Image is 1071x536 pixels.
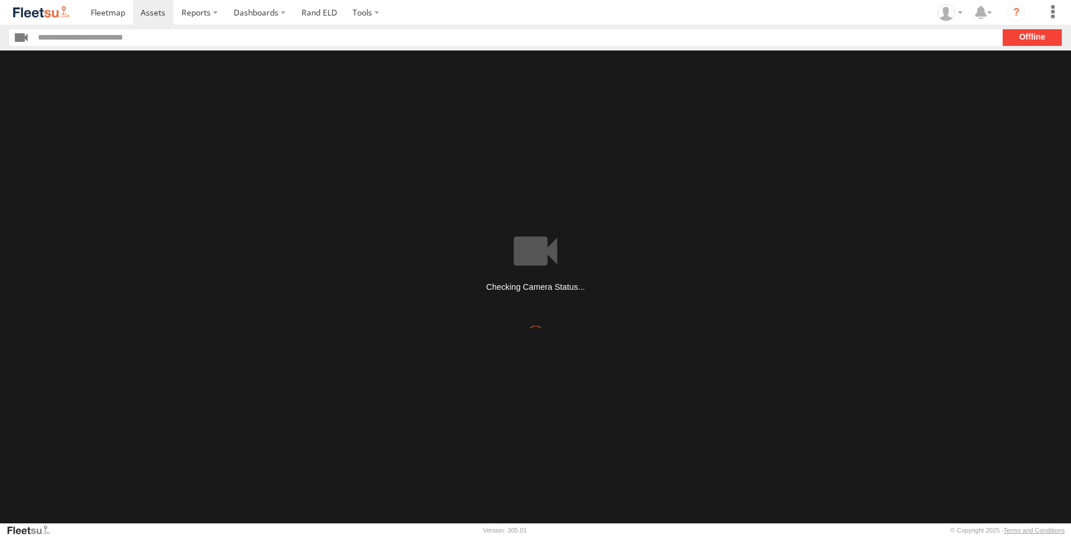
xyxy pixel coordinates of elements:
[950,527,1065,534] div: © Copyright 2025 -
[483,527,527,534] div: Version: 305.01
[1004,527,1065,534] a: Terms and Conditions
[11,5,71,20] img: fleetsu-logo-horizontal.svg
[1007,3,1026,22] i: ?
[933,4,966,21] div: Tammy Thompson
[6,525,59,536] a: Visit our Website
